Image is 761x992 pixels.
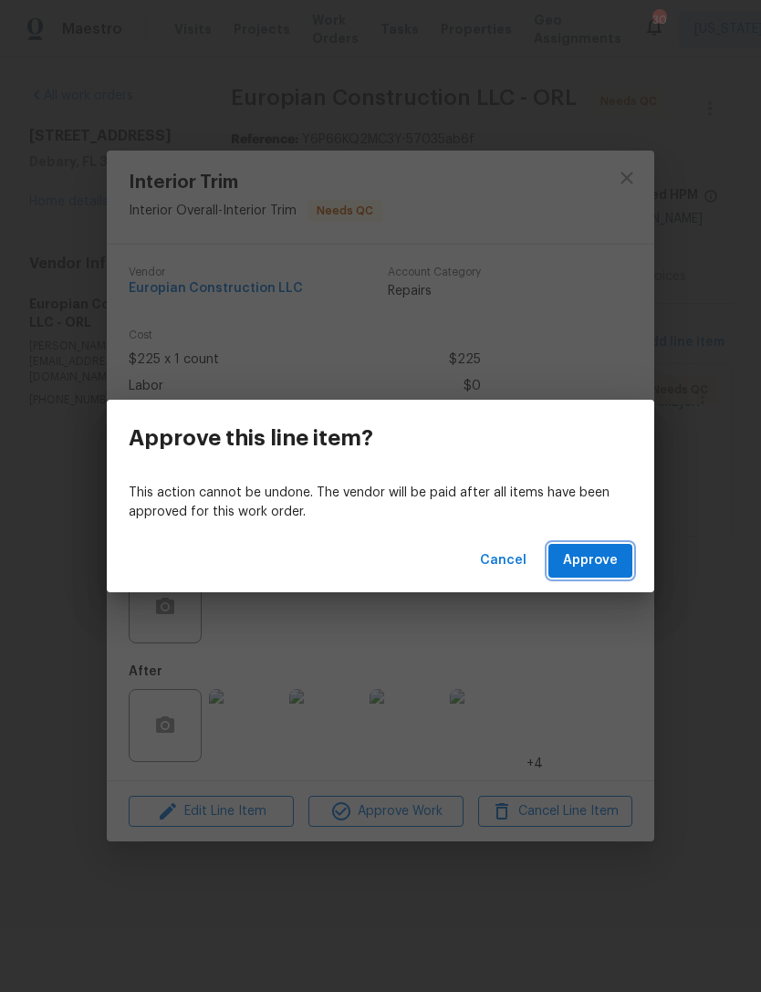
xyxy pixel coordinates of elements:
[563,549,618,572] span: Approve
[473,544,534,578] button: Cancel
[129,484,632,522] p: This action cannot be undone. The vendor will be paid after all items have been approved for this...
[548,544,632,578] button: Approve
[480,549,526,572] span: Cancel
[129,425,373,451] h3: Approve this line item?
